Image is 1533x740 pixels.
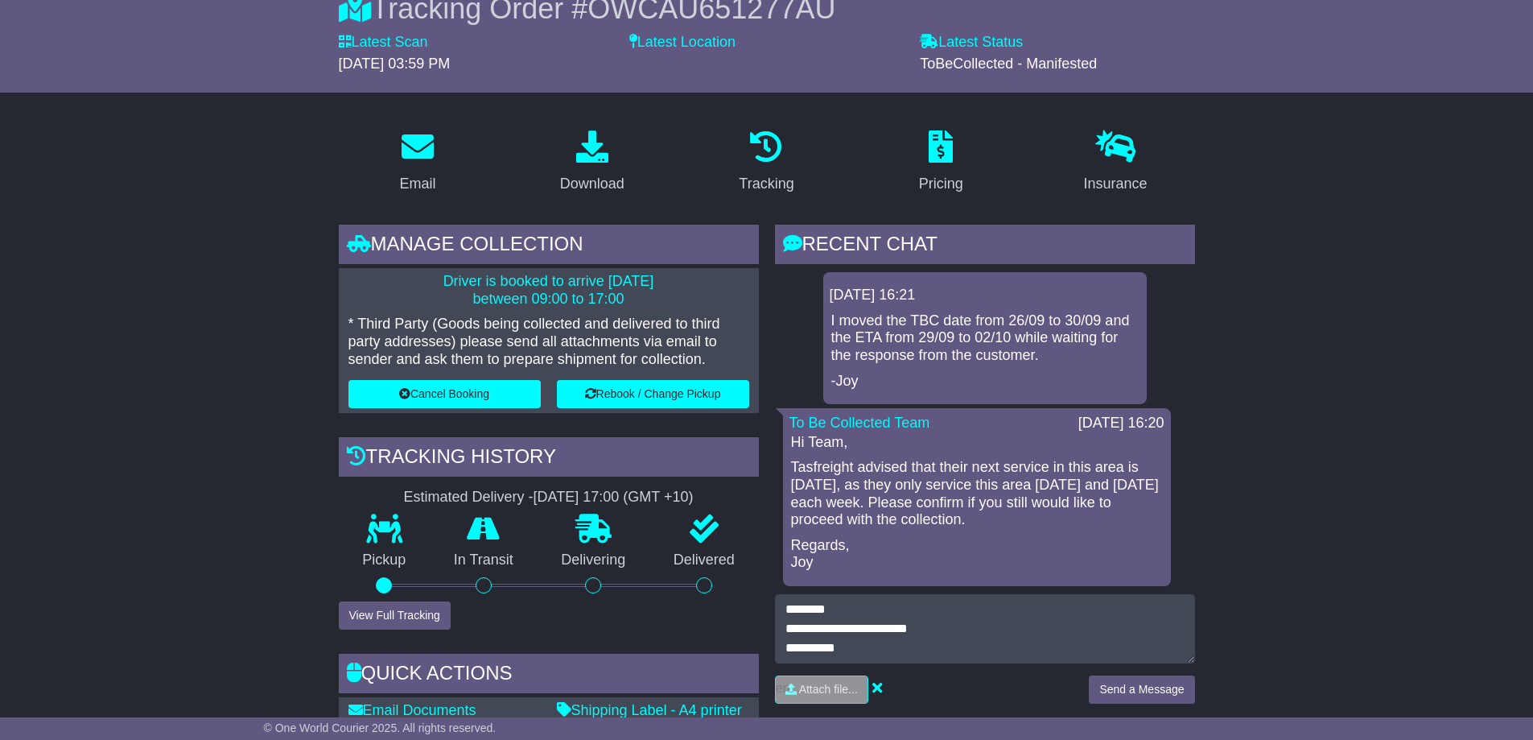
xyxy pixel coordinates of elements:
span: [DATE] 03:59 PM [339,56,451,72]
p: -Joy [831,373,1139,391]
p: * Third Party (Goods being collected and delivered to third party addresses) please send all atta... [348,316,749,368]
label: Latest Location [629,34,736,52]
span: ToBeCollected - Manifested [920,56,1097,72]
div: Insurance [1084,173,1148,195]
a: Download [550,125,635,201]
p: Regards, Joy [791,537,1163,572]
p: Driver is booked to arrive [DATE] between 09:00 to 17:00 [348,273,749,308]
div: [DATE] 16:20 [1078,415,1164,432]
p: Tasfreight advised that their next service in this area is [DATE], as they only service this area... [791,459,1163,528]
button: Cancel Booking [348,380,541,408]
p: In Transit [430,552,538,569]
div: Manage collection [339,225,759,268]
label: Latest Scan [339,34,428,52]
p: Pickup [339,552,431,569]
p: Hi Team, [791,434,1163,452]
div: RECENT CHAT [775,225,1195,268]
div: Estimated Delivery - [339,489,759,506]
a: Tracking [728,125,804,201]
button: Send a Message [1089,676,1194,704]
div: [DATE] 16:21 [830,287,1140,304]
a: Insurance [1074,125,1158,201]
a: Shipping Label - A4 printer [557,702,742,718]
a: To Be Collected Team [789,415,930,431]
p: Delivered [649,552,759,569]
a: Pricing [909,125,974,201]
a: Email [389,125,446,201]
button: Rebook / Change Pickup [557,380,749,408]
div: Download [560,173,624,195]
div: Email [399,173,435,195]
div: Tracking history [339,437,759,481]
p: I moved the TBC date from 26/09 to 30/09 and the ETA from 29/09 to 02/10 while waiting for the re... [831,312,1139,365]
div: Quick Actions [339,654,759,697]
div: Pricing [919,173,963,195]
button: View Full Tracking [339,602,451,630]
p: Delivering [538,552,650,569]
div: Tracking [739,173,793,195]
div: [DATE] 17:00 (GMT +10) [534,489,694,506]
span: © One World Courier 2025. All rights reserved. [264,721,497,734]
label: Latest Status [920,34,1023,52]
a: Email Documents [348,702,476,718]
